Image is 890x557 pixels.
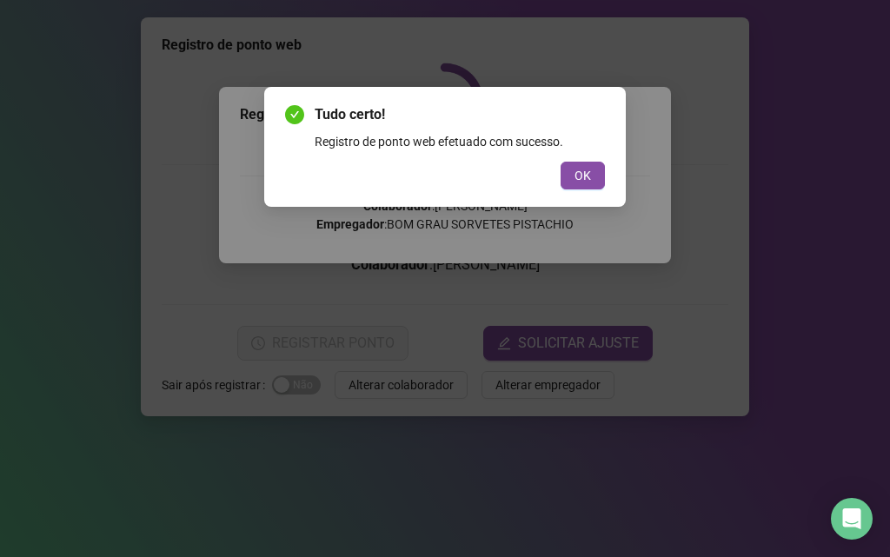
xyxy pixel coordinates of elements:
div: Registro de ponto web efetuado com sucesso. [315,132,605,151]
span: check-circle [285,105,304,124]
span: OK [575,166,591,185]
div: Open Intercom Messenger [831,498,873,540]
button: OK [561,162,605,189]
span: Tudo certo! [315,104,605,125]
